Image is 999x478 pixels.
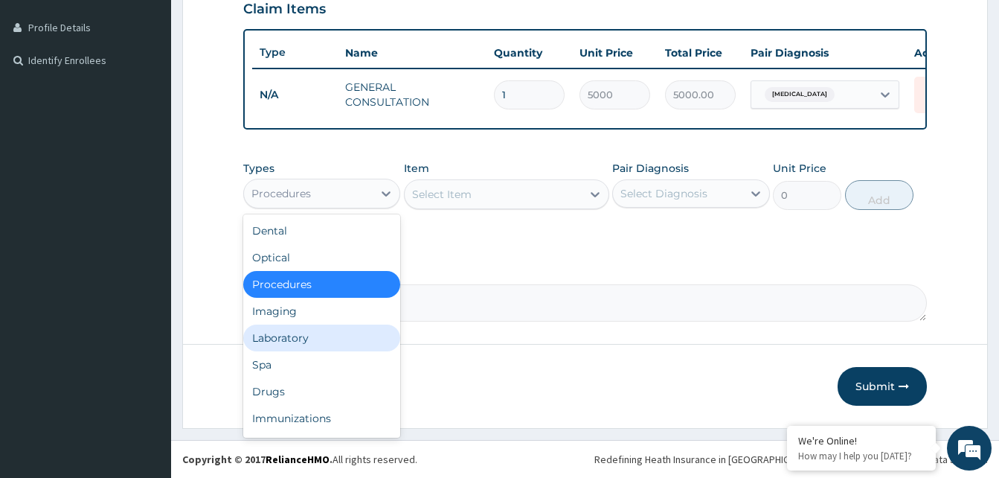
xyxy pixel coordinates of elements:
[171,440,999,478] footer: All rights reserved.
[243,405,400,432] div: Immunizations
[243,217,400,244] div: Dental
[243,351,400,378] div: Spa
[845,180,913,210] button: Add
[612,161,689,176] label: Pair Diagnosis
[798,450,925,462] p: How may I help you today?
[243,264,927,276] label: Comment
[243,1,326,18] h3: Claim Items
[620,186,707,201] div: Select Diagnosis
[243,432,400,459] div: Others
[907,38,981,68] th: Actions
[243,271,400,298] div: Procedures
[243,325,400,351] div: Laboratory
[412,187,472,202] div: Select Item
[243,378,400,405] div: Drugs
[765,87,835,102] span: [MEDICAL_DATA]
[486,38,572,68] th: Quantity
[243,244,400,271] div: Optical
[28,74,60,112] img: d_794563401_company_1708531726252_794563401
[743,38,907,68] th: Pair Diagnosis
[594,452,988,467] div: Redefining Heath Insurance in [GEOGRAPHIC_DATA] using Telemedicine and Data Science!
[404,161,429,176] label: Item
[252,39,338,66] th: Type
[182,453,333,466] strong: Copyright © 2017 .
[798,434,925,447] div: We're Online!
[244,7,280,43] div: Minimize live chat window
[658,38,743,68] th: Total Price
[251,186,311,201] div: Procedures
[266,453,330,466] a: RelianceHMO
[572,38,658,68] th: Unit Price
[7,319,283,372] textarea: Type your message and hit 'Enter'
[243,162,274,175] label: Types
[338,38,486,68] th: Name
[252,81,338,109] td: N/A
[773,161,826,176] label: Unit Price
[77,83,250,103] div: Chat with us now
[338,72,486,117] td: GENERAL CONSULTATION
[243,298,400,325] div: Imaging
[838,367,927,406] button: Submit
[86,144,205,294] span: We're online!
